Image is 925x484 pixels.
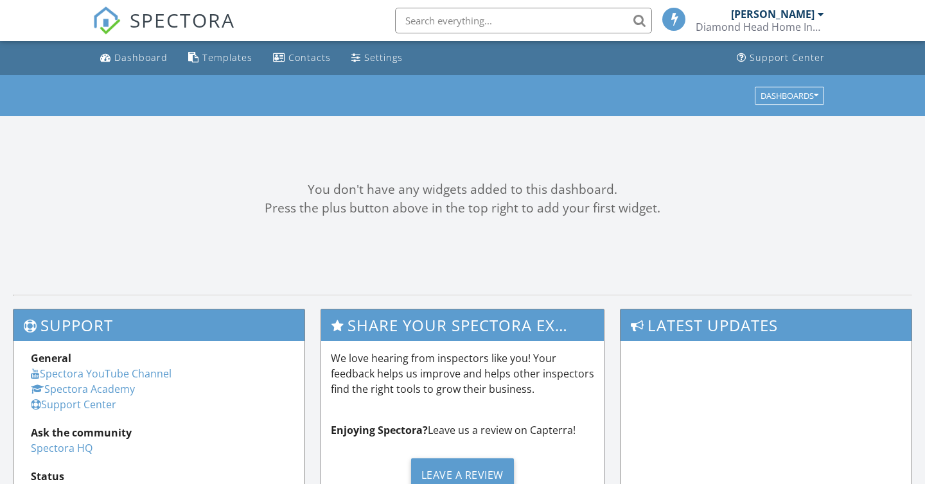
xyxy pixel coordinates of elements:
[755,87,824,105] button: Dashboards
[761,91,818,100] div: Dashboards
[268,46,336,70] a: Contacts
[346,46,408,70] a: Settings
[114,51,168,64] div: Dashboard
[31,425,287,440] div: Ask the community
[31,351,71,365] strong: General
[696,21,824,33] div: Diamond Head Home Inspections
[95,46,173,70] a: Dashboard
[31,397,116,411] a: Support Center
[13,309,304,341] h3: Support
[92,6,121,35] img: The Best Home Inspection Software - Spectora
[202,51,252,64] div: Templates
[331,423,428,437] strong: Enjoying Spectora?
[13,180,912,199] div: You don't have any widgets added to this dashboard.
[732,46,830,70] a: Support Center
[288,51,331,64] div: Contacts
[13,199,912,218] div: Press the plus button above in the top right to add your first widget.
[92,17,235,44] a: SPECTORA
[731,8,815,21] div: [PERSON_NAME]
[183,46,258,70] a: Templates
[31,382,135,396] a: Spectora Academy
[31,469,287,484] div: Status
[321,309,604,341] h3: Share Your Spectora Experience
[130,6,235,33] span: SPECTORA
[750,51,825,64] div: Support Center
[331,350,595,397] p: We love hearing from inspectors like you! Your feedback helps us improve and helps other inspecto...
[31,367,172,381] a: Spectora YouTube Channel
[331,422,595,438] p: Leave us a review on Capterra!
[395,8,652,33] input: Search everything...
[621,309,912,341] h3: Latest Updates
[364,51,403,64] div: Settings
[31,441,92,455] a: Spectora HQ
